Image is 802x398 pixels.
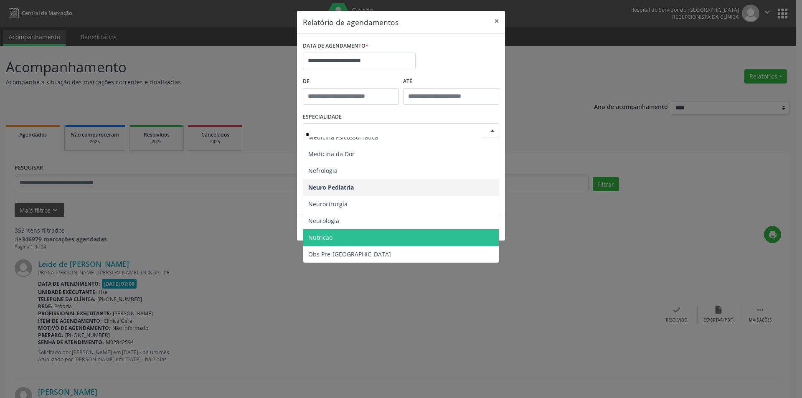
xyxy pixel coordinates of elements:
span: Nutricao [308,233,332,241]
label: ESPECIALIDADE [303,111,342,124]
span: Neuro Pediatria [308,183,354,191]
label: ATÉ [403,75,499,88]
button: Close [488,11,505,31]
label: De [303,75,399,88]
span: Medicina da Dor [308,150,355,158]
span: Obs Pre-[GEOGRAPHIC_DATA] [308,250,391,258]
span: Nefrologia [308,167,338,175]
span: Neurocirurgia [308,200,348,208]
span: Neurologia [308,217,339,225]
span: Medicina Psicossomatica [308,133,378,141]
label: DATA DE AGENDAMENTO [303,40,368,53]
h5: Relatório de agendamentos [303,17,398,28]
